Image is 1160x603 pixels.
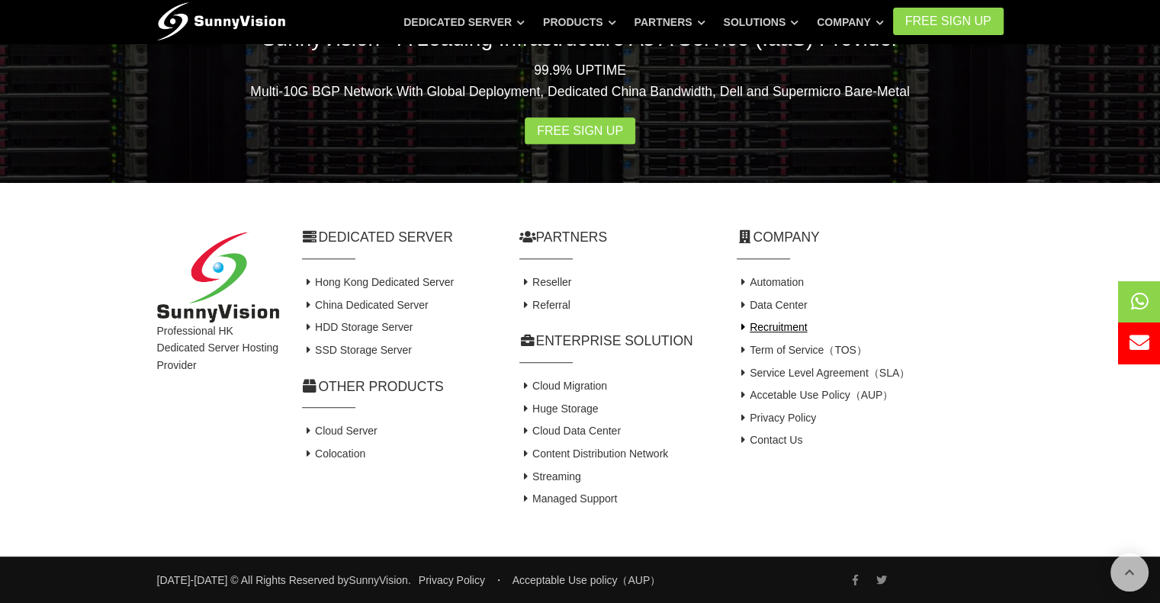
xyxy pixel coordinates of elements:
a: Acceptable Use policy（AUP） [513,574,661,586]
h2: Enterprise Solution [519,332,714,351]
h2: Dedicated Server [302,228,496,247]
a: Accetable Use Policy（AUP） [737,389,894,401]
h2: Partners [519,228,714,247]
a: FREE Sign Up [893,8,1004,35]
a: Cloud Migration [519,380,608,392]
a: China Dedicated Server [302,299,429,311]
a: Referral [519,299,570,311]
a: HDD Storage Server [302,321,413,333]
a: Colocation [302,447,366,460]
a: Contact Us [737,434,803,446]
a: Free Sign Up [525,117,635,145]
a: Huge Storage [519,403,599,415]
a: Recruitment [737,321,808,333]
div: Professional HK Dedicated Server Hosting Provider [146,232,291,510]
a: Cloud Server [302,425,378,437]
a: Privacy Policy [737,412,817,424]
a: SunnyVision [349,574,408,586]
h2: Other Products [302,377,496,396]
a: Cloud Data Center [519,425,621,437]
a: Products [543,8,616,36]
a: Reseller [519,276,572,288]
a: Privacy Policy [419,574,485,586]
a: Term of Service（TOS） [737,344,867,356]
a: Automation [737,276,804,288]
a: Streaming [519,470,581,483]
h2: Company [737,228,1004,247]
small: [DATE]-[DATE] © All Rights Reserved by . [157,572,411,589]
img: SunnyVision Limited [157,232,279,322]
a: Dedicated Server [403,8,525,36]
a: Managed Support [519,492,618,505]
a: Service Level Agreement（SLA） [737,367,911,379]
p: 99.9% UPTIME Multi-10G BGP Network With Global Deployment, Dedicated China Bandwidth, Dell and Su... [157,59,1004,102]
span: ・ [493,574,504,586]
a: Data Center [737,299,808,311]
a: SSD Storage Server [302,344,412,356]
a: Content Distribution Network [519,447,669,460]
a: Solutions [723,8,799,36]
a: Hong Kong Dedicated Server [302,276,455,288]
a: Company [817,8,884,36]
a: Partners [635,8,705,36]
